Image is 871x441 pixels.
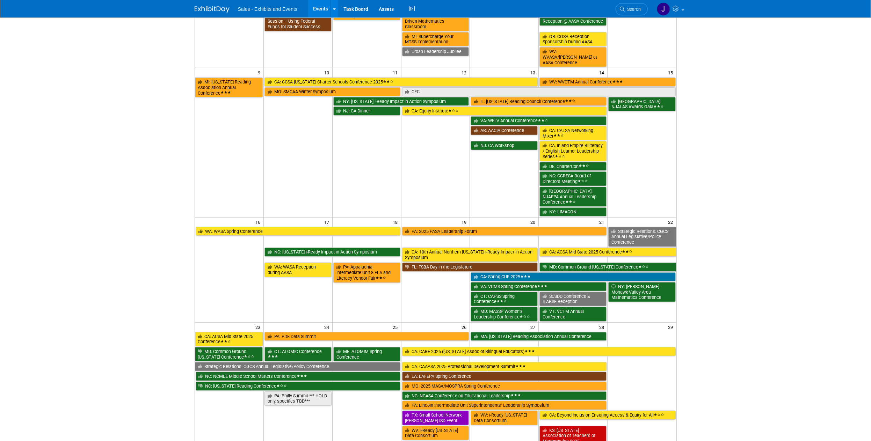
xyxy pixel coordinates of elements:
span: 26 [461,323,470,331]
a: CA: Beyond Inclusion Ensuring Access & Equity for All [539,411,675,420]
a: MI: [US_STATE] Reading Association Annual Conference [195,78,263,97]
a: PA: 2025 PASA Leadership Forum [402,227,607,236]
span: Search [625,7,641,12]
a: FL: [GEOGRAPHIC_DATA] - Private and Charter School Session – Using Federal Funds for Student Success [264,6,332,31]
a: Search [616,3,648,15]
a: [GEOGRAPHIC_DATA]: NJALAS Awards Gala [608,97,675,111]
a: NC: NCMLE Middle School Matters Conference [196,372,400,381]
a: DE: CharterCon [539,162,607,171]
span: 21 [598,218,607,226]
span: 15 [668,68,676,77]
a: CA: Spring CUE 2025 [471,272,675,281]
span: Sales - Exhibits and Events [238,6,297,12]
a: VA: WELV Annual Conference [471,116,607,125]
a: NC: [US_STATE] i-Ready Impact in Action Symposium [264,248,400,257]
a: PA: Appalachia Intermediate Unit 8 ELA and Literacy Vendor Fair [333,263,400,282]
a: MO: 2025 MASA/MOSPRA Spring Conference [402,382,607,391]
a: CA: CALSA Networking Mixer [539,126,607,140]
img: Joe Quinn [657,2,670,16]
a: OR: COSA Reception Sponsorship During AASA [539,32,607,46]
span: 17 [324,218,332,226]
a: NY: LIMACON [539,207,607,216]
span: 23 [255,323,263,331]
a: PA: PDE Data Summit [264,332,469,341]
a: WA: WASA Spring Conference [196,227,400,236]
span: 29 [668,323,676,331]
a: MD: Common Ground [US_STATE] Conference [195,347,263,361]
a: MO: SMCAA Winter Symposium [264,87,400,96]
a: NJ: CA Dinner [333,106,400,116]
span: 19 [461,218,470,226]
a: IL: [US_STATE] Reading Council Conference [471,97,607,106]
a: WV: i-Ready [US_STATE] Data Consortium [471,411,538,425]
span: 20 [530,218,538,226]
a: MD: MASSP Women’s Leadership Conference [471,307,538,321]
a: MD: Common Ground [US_STATE] Conference [539,263,676,272]
span: 28 [598,323,607,331]
span: 16 [255,218,263,226]
span: 12 [461,68,470,77]
a: CA: ACSA Mid State 2025 Conference [539,248,676,257]
a: WV: WVCTM Annual Conference [539,78,675,87]
a: NC: CCRESA Board of Directors Meeting [539,171,607,186]
span: 25 [392,323,401,331]
a: Strategic Relations: CGCS Annual Legislative/Policy Conference [195,362,400,371]
a: AR: AACIA Conference [471,126,538,135]
a: MA: [US_STATE] Reading Association Annual Conference [471,332,607,341]
a: LA: LAFEPA Spring Conference [402,372,607,381]
a: PA: Philly Summit *** HOLD only, specifics TBD*** [264,391,332,406]
a: CA: ACSA Mid State 2025 Conference [195,332,263,346]
span: 11 [392,68,401,77]
a: CA: CABE 2025 ([US_STATE] Assoc of Bilingual Educators) [402,347,676,356]
a: CA: CAAASA 2025 Professional Development Summit [402,362,607,371]
a: CA: Inland Empire Biliteracy / English Learner Leadership Series [539,141,607,161]
a: Urban Leadership Jubilee [402,47,469,56]
span: 10 [324,68,332,77]
span: 18 [392,218,401,226]
a: IL: Building Confidence & Connection in a Discourse-Driven Mathematics Classroom [402,6,469,31]
a: VA: VCMS Spring Conference [471,282,607,291]
a: PA: Lincoln Intermediate Unit Superintendents’ Leadership Symposium [402,401,607,410]
a: NY: [PERSON_NAME]-Mohawk Valley Area Mathematics Conference [608,282,675,302]
a: CA: CCSA [US_STATE] Charter Schools Conference 2025 [264,78,538,87]
a: NC: [US_STATE] Reading Conference [196,382,400,391]
a: ME: ATOMIM Spring Conference [333,347,400,361]
span: 27 [530,323,538,331]
span: 13 [530,68,538,77]
img: ExhibitDay [195,6,230,13]
a: FL: FSBA Day in the Legislature [402,263,538,272]
span: 14 [598,68,607,77]
a: [GEOGRAPHIC_DATA]: NJAFPA Annual Leadership Conference [539,187,607,207]
span: 22 [668,218,676,226]
span: 24 [324,323,332,331]
a: CT: CAPSS Spring Conference [471,292,538,306]
a: VT: VCTM Annual Conference [539,307,607,321]
a: CEC [402,87,676,96]
a: CA: 10th Annual Northern [US_STATE] i-Ready Impact in Action Symposium [402,248,538,262]
a: NC: NCASA Conference on Educational Leadership [402,391,607,400]
a: WA: WASA Reception during AASA [264,263,332,277]
a: MI: Supercharge Your MTSS Implementation [402,32,469,46]
a: WV: i-Ready [US_STATE] Data Consortium [402,426,469,440]
span: 9 [257,68,263,77]
a: Strategic Relations: CGCS Annual Legislative/Policy Conference [608,227,676,247]
a: CT: ATOMIC Conference [264,347,332,361]
a: SCSDD Conference & ILABSE Reception [539,292,607,306]
a: TX: Small School Network [PERSON_NAME] ISD Event [402,411,469,425]
a: CA: Equity Institute [402,106,607,116]
a: NJ: CA Workshop [471,141,538,150]
a: NY: [US_STATE] i-Ready Impact in Action Symposium [333,97,469,106]
a: WV: WVASA/[PERSON_NAME] at AASA Conference [539,47,607,67]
